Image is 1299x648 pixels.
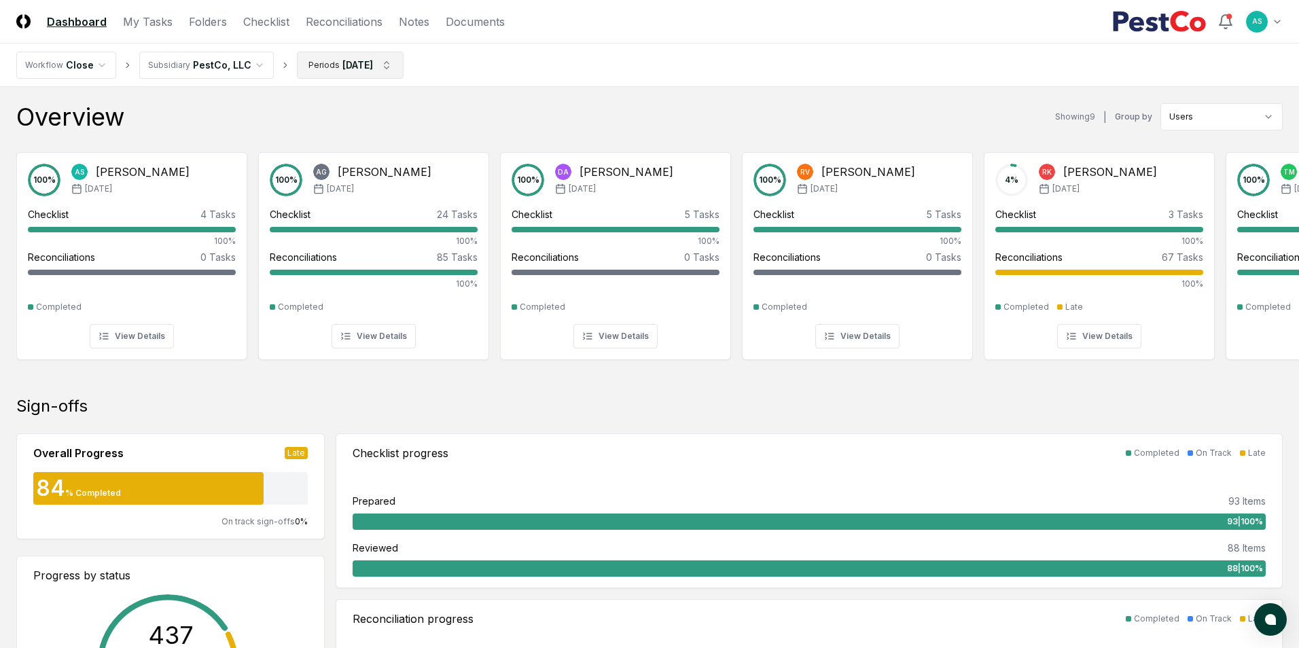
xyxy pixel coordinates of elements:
div: Late [1248,613,1266,625]
span: AS [75,167,84,177]
div: [PERSON_NAME] [821,164,915,180]
a: Documents [446,14,505,30]
div: Completed [520,301,565,313]
span: [DATE] [327,183,354,195]
div: | [1103,110,1107,124]
div: Reconciliation progress [353,611,474,627]
div: Reconciliations [995,250,1063,264]
div: 84 [33,478,65,499]
a: Checklist [243,14,289,30]
div: 100% [512,235,719,247]
a: My Tasks [123,14,173,30]
div: 100% [270,278,478,290]
div: On Track [1196,613,1232,625]
div: Completed [1134,613,1179,625]
span: RV [800,167,810,177]
span: [DATE] [569,183,596,195]
a: Reconciliations [306,14,382,30]
div: Completed [1003,301,1049,313]
div: Reconciliations [753,250,821,264]
div: Late [1248,447,1266,459]
div: On Track [1196,447,1232,459]
span: TM [1283,167,1295,177]
span: [DATE] [1052,183,1080,195]
div: Checklist progress [353,445,448,461]
a: 100%AS[PERSON_NAME][DATE]Checklist4 Tasks100%Reconciliations0 TasksCompletedView Details [16,141,247,360]
label: Group by [1115,113,1152,121]
a: 100%DA[PERSON_NAME][DATE]Checklist5 Tasks100%Reconciliations0 TasksCompletedView Details [500,141,731,360]
div: Sign-offs [16,395,1283,417]
a: Folders [189,14,227,30]
div: Completed [1134,447,1179,459]
div: Reconciliations [28,250,95,264]
span: [DATE] [811,183,838,195]
div: Checklist [512,207,552,221]
div: 0 Tasks [200,250,236,264]
span: RK [1042,167,1052,177]
button: View Details [1057,324,1141,348]
img: Logo [16,14,31,29]
div: Checklist [270,207,310,221]
span: DA [558,167,569,177]
span: On track sign-offs [221,516,295,526]
button: View Details [573,324,658,348]
span: 93 | 100 % [1227,516,1263,528]
span: [DATE] [85,183,112,195]
span: 88 | 100 % [1227,562,1263,575]
div: % Completed [65,487,121,499]
div: [PERSON_NAME] [580,164,673,180]
div: 4 Tasks [200,207,236,221]
img: PestCo logo [1112,11,1207,33]
div: Completed [278,301,323,313]
div: 100% [753,235,961,247]
div: 100% [995,278,1203,290]
span: AG [316,167,327,177]
div: Checklist [28,207,69,221]
div: Subsidiary [148,59,190,71]
div: 24 Tasks [437,207,478,221]
div: 93 Items [1228,494,1266,508]
div: 0 Tasks [926,250,961,264]
div: Workflow [25,59,63,71]
button: Periods[DATE] [297,52,404,79]
div: [PERSON_NAME] [1063,164,1157,180]
div: Prepared [353,494,395,508]
div: 3 Tasks [1169,207,1203,221]
div: 0 Tasks [684,250,719,264]
button: View Details [90,324,174,348]
div: [PERSON_NAME] [96,164,190,180]
span: 0 % [295,516,308,526]
div: Progress by status [33,567,308,583]
span: AS [1252,16,1262,26]
div: Completed [762,301,807,313]
div: 67 Tasks [1162,250,1203,264]
div: 85 Tasks [437,250,478,264]
div: 5 Tasks [927,207,961,221]
div: Checklist [995,207,1036,221]
div: Reconciliations [270,250,337,264]
div: 100% [270,235,478,247]
div: Overview [16,103,124,130]
button: AS [1245,10,1269,34]
button: atlas-launcher [1254,603,1287,636]
div: 5 Tasks [685,207,719,221]
div: Late [285,447,308,459]
div: 88 Items [1228,541,1266,555]
div: Late [1065,301,1083,313]
a: Dashboard [47,14,107,30]
div: Completed [36,301,82,313]
div: Overall Progress [33,445,124,461]
div: [DATE] [342,58,373,72]
a: 4%RK[PERSON_NAME][DATE]Checklist3 Tasks100%Reconciliations67 Tasks100%CompletedLateView Details [984,141,1215,360]
div: 100% [28,235,236,247]
a: Notes [399,14,429,30]
div: Reconciliations [512,250,579,264]
div: Completed [1245,301,1291,313]
div: Showing 9 [1055,111,1095,123]
div: Checklist [753,207,794,221]
div: Reviewed [353,541,398,555]
nav: breadcrumb [16,52,404,79]
button: View Details [332,324,416,348]
button: View Details [815,324,900,348]
div: Periods [308,59,340,71]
